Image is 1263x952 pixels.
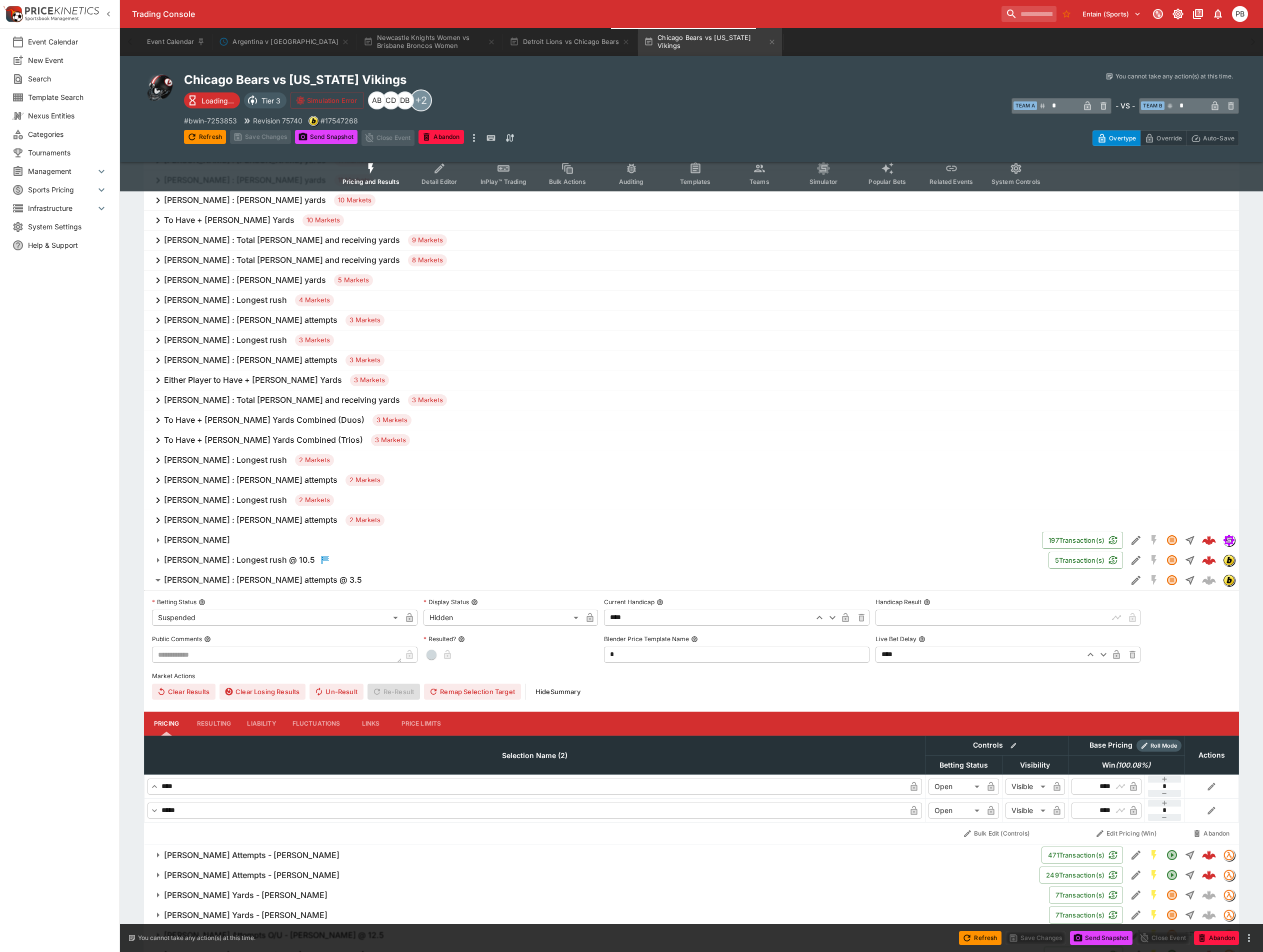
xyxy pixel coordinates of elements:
[28,92,107,102] span: Template Search
[1223,849,1235,861] div: tradingmodel
[144,845,1041,865] button: [PERSON_NAME] Attempts - [PERSON_NAME]
[1199,845,1219,865] a: 9657d529-6e80-4915-b391-6e20e28fa5c6
[141,28,211,56] button: Event Calendar
[308,116,318,126] div: bwin
[1156,133,1182,143] p: Override
[138,934,255,943] p: You cannot take any action(s) at this time.
[1181,531,1199,549] button: Straight
[468,130,480,146] button: more
[471,599,478,606] button: Display Status
[1181,551,1199,569] button: Straight
[144,885,1049,905] button: [PERSON_NAME] Yards - [PERSON_NAME]
[164,515,337,525] h6: [PERSON_NAME] : [PERSON_NAME] attempts
[152,610,401,626] div: Suspended
[28,147,107,158] span: Tournaments
[619,178,643,185] span: Auditing
[164,395,400,405] h6: [PERSON_NAME] : Total [PERSON_NAME] and receiving yards
[309,684,363,700] span: Un-Result
[342,178,399,185] span: Pricing and Results
[918,636,925,643] button: Live Bet Delay
[421,178,457,185] span: Detail Editor
[1163,531,1181,549] button: Suspended
[239,712,284,736] button: Liability
[1085,739,1136,752] div: Base Pricing
[253,115,302,126] p: Revision 75740
[1232,6,1248,22] div: Peter Bishop
[1163,866,1181,884] button: Open
[1243,932,1255,944] button: more
[1166,554,1178,566] svg: Suspended
[1223,850,1234,861] img: tradingmodel
[164,850,339,861] h6: [PERSON_NAME] Attempts - [PERSON_NAME]
[1145,906,1163,924] button: SGM Enabled
[1013,101,1037,110] span: Team A
[184,130,226,144] button: Refresh
[1005,803,1049,819] div: Visible
[164,315,337,325] h6: [PERSON_NAME] : [PERSON_NAME] attempts
[1109,133,1136,143] p: Overtype
[1223,554,1235,566] div: bwin
[1127,551,1145,569] button: Edit Detail
[164,535,230,545] h6: [PERSON_NAME]
[295,295,334,305] span: 4 Markets
[144,530,1042,550] button: [PERSON_NAME]
[152,598,196,606] p: Betting Status
[925,736,1068,755] th: Controls
[1145,886,1163,904] button: SGM Enabled
[1229,3,1251,25] button: Peter Bishop
[408,255,447,265] span: 8 Markets
[929,178,973,185] span: Related Events
[164,495,287,505] h6: [PERSON_NAME] : Longest rush
[1166,909,1178,921] svg: Suspended
[604,635,689,643] p: Blender Price Template Name
[152,684,215,700] button: Clear Results
[1163,551,1181,569] button: Suspended
[164,235,400,245] h6: [PERSON_NAME] : Total [PERSON_NAME] and receiving yards
[1163,886,1181,904] button: Suspended
[1223,575,1234,586] img: bwin
[1166,574,1178,586] svg: Suspended
[1127,531,1145,549] button: Edit Detail
[1149,5,1167,23] button: Connected to PK
[204,636,211,643] button: Public Comments
[198,599,205,606] button: Betting Status
[1115,72,1233,81] p: You cannot take any action(s) at this time.
[1223,890,1234,901] img: tradingmodel
[28,129,107,139] span: Categories
[372,415,411,425] span: 3 Markets
[1202,848,1216,862] img: logo-cerberus--red.svg
[1202,553,1216,567] div: 58395994-7056-45a4-851f-dbe1f1ce6469
[28,203,95,213] span: Infrastructure
[164,555,315,565] h6: [PERSON_NAME] : Longest rush @ 10.5
[295,495,334,505] span: 2 Markets
[1223,909,1235,921] div: tradingmodel
[868,178,906,185] span: Popular Bets
[295,335,334,345] span: 3 Markets
[656,599,663,606] button: Current Handicap
[1223,555,1234,566] img: bwin
[345,315,384,325] span: 3 Markets
[1127,906,1145,924] button: Edit Detail
[1194,932,1239,942] span: Mark an event as closed and abandoned.
[480,178,526,185] span: InPlay™ Trading
[367,684,420,700] span: Re-Result
[1166,869,1178,881] svg: Open
[418,130,463,144] button: Abandon
[1223,889,1235,901] div: tradingmodel
[408,235,447,245] span: 9 Markets
[28,240,107,250] span: Help & Support
[408,395,447,405] span: 3 Markets
[1039,867,1123,884] button: 249Transaction(s)
[1009,759,1061,771] span: Visibility
[991,178,1040,185] span: System Controls
[1127,846,1145,864] button: Edit Detail
[1181,571,1199,589] button: Straight
[25,16,79,21] img: Sportsbook Management
[28,166,95,176] span: Management
[1166,849,1178,861] svg: Open
[164,255,400,265] h6: [PERSON_NAME] : Total [PERSON_NAME] and receiving yards
[1203,133,1234,143] p: Auto-Save
[345,515,384,525] span: 2 Markets
[1092,130,1239,146] div: Start From
[1127,886,1145,904] button: Edit Detail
